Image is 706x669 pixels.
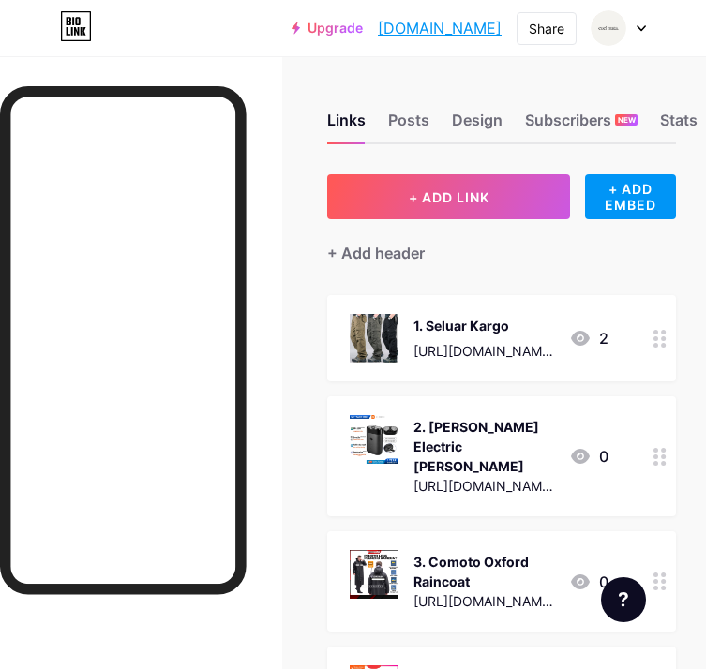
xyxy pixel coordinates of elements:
div: Subscribers [525,109,638,142]
div: [URL][DOMAIN_NAME] [413,341,554,361]
img: o k [591,10,626,46]
div: [URL][DOMAIN_NAME] [413,476,554,496]
a: Upgrade [292,21,363,36]
div: + Add header [327,242,425,264]
div: Posts [388,109,429,142]
img: 2. Xiaomi Mijia Electric Shaver [350,415,398,464]
div: 0 [569,571,608,593]
span: + ADD LINK [409,189,489,205]
a: [DOMAIN_NAME] [378,17,502,39]
img: 1. Seluar Kargo [350,314,398,363]
div: 0 [569,445,608,468]
div: + ADD EMBED [585,174,676,219]
button: + ADD LINK [327,174,570,219]
div: Links [327,109,366,142]
div: Stats [660,109,698,142]
div: Design [452,109,503,142]
img: 3. Comoto Oxford Raincoat [350,550,398,599]
div: [URL][DOMAIN_NAME] [413,591,554,611]
div: Share [529,19,564,38]
div: 3. Comoto Oxford Raincoat [413,552,554,591]
span: NEW [618,114,636,126]
div: 2. [PERSON_NAME] Electric [PERSON_NAME] [413,417,554,476]
div: 2 [569,327,608,349]
div: 1. Seluar Kargo [413,316,554,335]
